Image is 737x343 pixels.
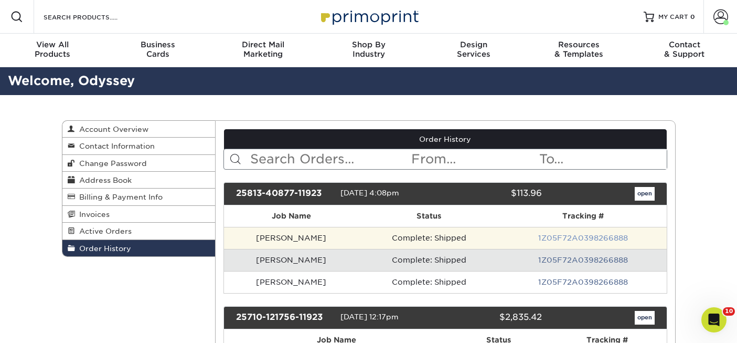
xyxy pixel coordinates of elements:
[224,205,358,227] th: Job Name
[632,40,737,59] div: & Support
[42,11,145,23] input: SEARCH PRODUCTS.....
[437,187,550,201] div: $113.96
[75,193,163,201] span: Billing & Payment Info
[437,311,550,325] div: $2,835.42
[105,40,211,49] span: Business
[228,311,340,325] div: 25710-121756-11923
[105,40,211,59] div: Cards
[632,40,737,49] span: Contact
[316,5,421,28] img: Primoprint
[701,307,727,332] iframe: Intercom live chat
[538,256,628,264] a: 1Z05F72A0398266888
[62,155,216,172] a: Change Password
[62,172,216,189] a: Address Book
[527,34,632,67] a: Resources& Templates
[500,205,667,227] th: Tracking #
[632,34,737,67] a: Contact& Support
[316,40,421,49] span: Shop By
[210,34,316,67] a: Direct MailMarketing
[421,34,527,67] a: DesignServices
[635,187,655,201] a: open
[527,40,632,59] div: & Templates
[75,142,155,150] span: Contact Information
[3,311,89,339] iframe: Google Customer Reviews
[62,121,216,138] a: Account Overview
[690,13,695,20] span: 0
[340,313,399,321] span: [DATE] 12:17pm
[358,271,500,293] td: Complete: Shipped
[538,234,628,242] a: 1Z05F72A0398266888
[723,307,735,316] span: 10
[340,189,399,197] span: [DATE] 4:08pm
[538,149,666,169] input: To...
[75,244,131,253] span: Order History
[410,149,538,169] input: From...
[75,159,147,168] span: Change Password
[224,227,358,249] td: [PERSON_NAME]
[658,13,688,22] span: MY CART
[228,187,340,201] div: 25813-40877-11923
[421,40,527,49] span: Design
[421,40,527,59] div: Services
[538,278,628,286] a: 1Z05F72A0398266888
[210,40,316,49] span: Direct Mail
[527,40,632,49] span: Resources
[224,271,358,293] td: [PERSON_NAME]
[358,249,500,271] td: Complete: Shipped
[75,227,132,235] span: Active Orders
[224,129,667,149] a: Order History
[75,125,148,133] span: Account Overview
[75,210,110,219] span: Invoices
[75,176,132,184] span: Address Book
[62,206,216,223] a: Invoices
[62,138,216,154] a: Contact Information
[62,240,216,256] a: Order History
[105,34,211,67] a: BusinessCards
[358,205,500,227] th: Status
[224,249,358,271] td: [PERSON_NAME]
[249,149,410,169] input: Search Orders...
[62,223,216,240] a: Active Orders
[62,189,216,205] a: Billing & Payment Info
[635,311,655,325] a: open
[316,40,421,59] div: Industry
[210,40,316,59] div: Marketing
[358,227,500,249] td: Complete: Shipped
[316,34,421,67] a: Shop ByIndustry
